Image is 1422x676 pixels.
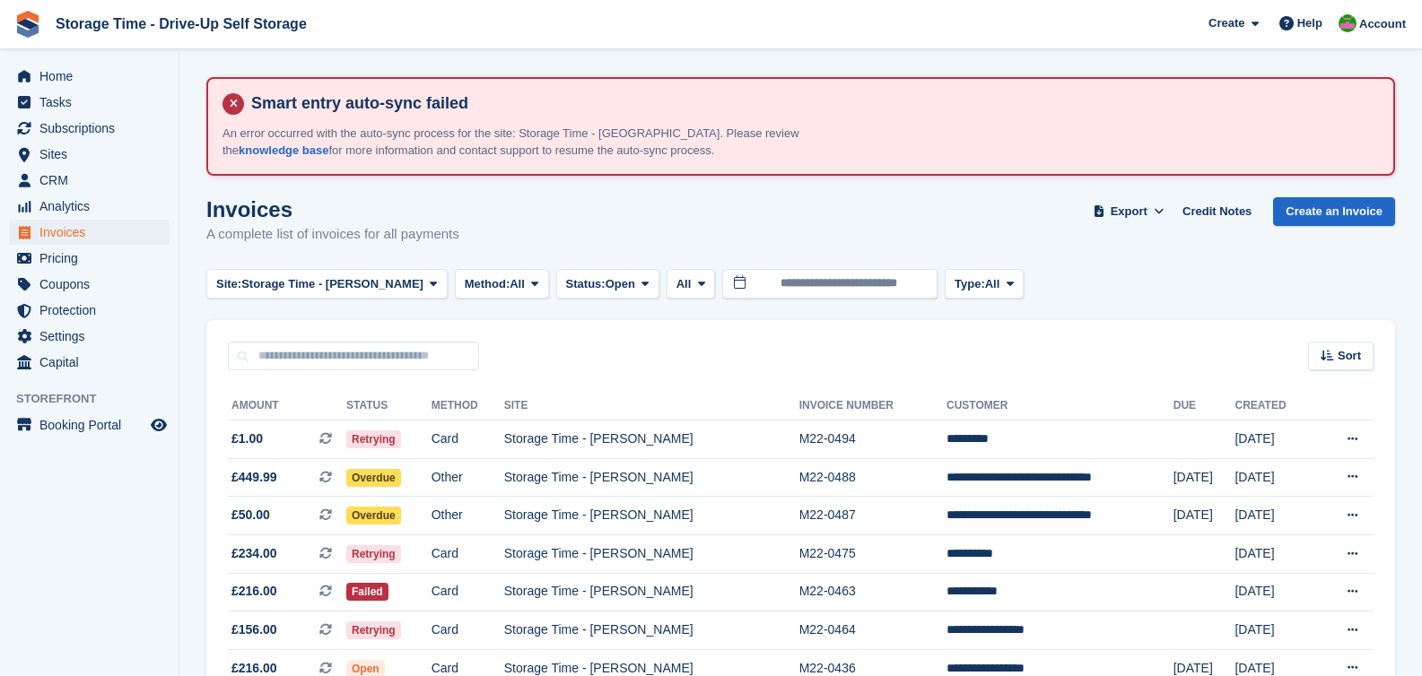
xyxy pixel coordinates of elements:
th: Status [346,392,432,420]
a: menu [9,272,170,297]
td: Other [432,497,504,535]
span: All [985,275,1000,293]
td: [DATE] [1234,458,1314,497]
h4: Smart entry auto-sync failed [244,93,1379,114]
td: M22-0487 [799,497,947,535]
button: Export [1089,197,1168,227]
td: Card [432,611,504,650]
span: All [676,275,692,293]
a: Credit Notes [1175,197,1259,227]
span: Retrying [346,621,401,639]
p: A complete list of invoices for all payments [206,224,459,245]
span: Settings [39,324,147,349]
td: Storage Time - [PERSON_NAME] [504,534,799,573]
a: menu [9,142,170,167]
span: Help [1297,14,1322,32]
a: menu [9,220,170,245]
a: menu [9,298,170,323]
span: All [510,275,525,293]
th: Created [1234,392,1314,420]
span: Open [606,275,635,293]
td: M22-0464 [799,611,947,650]
span: Tasks [39,90,147,115]
span: Status: [566,275,606,293]
span: Booking Portal [39,412,147,438]
span: Invoices [39,220,147,245]
a: menu [9,116,170,141]
a: menu [9,350,170,375]
a: menu [9,90,170,115]
th: Site [504,392,799,420]
td: Storage Time - [PERSON_NAME] [504,458,799,497]
span: Type: [955,275,985,293]
span: Storefront [16,390,179,408]
a: knowledge base [239,143,328,157]
button: All [667,269,715,299]
a: menu [9,64,170,89]
a: menu [9,246,170,271]
span: £1.00 [231,429,263,448]
span: CRM [39,168,147,193]
span: £449.99 [231,468,277,487]
td: Other [432,458,504,497]
img: stora-icon-8386f47178a22dfd0bd8f6a31ec36ba5ce8667c1dd55bd0f319d3a0aa187defe.svg [14,11,41,38]
a: Preview store [148,414,170,436]
span: £50.00 [231,506,270,524]
span: Protection [39,298,147,323]
button: Site: Storage Time - [PERSON_NAME] [206,269,448,299]
span: Method: [465,275,510,293]
span: Subscriptions [39,116,147,141]
td: Storage Time - [PERSON_NAME] [504,497,799,535]
td: M22-0475 [799,534,947,573]
span: Coupons [39,272,147,297]
th: Amount [228,392,346,420]
span: Site: [216,275,241,293]
span: Retrying [346,430,401,448]
td: M22-0488 [799,458,947,497]
td: Card [432,420,504,459]
th: Invoice Number [799,392,947,420]
span: £234.00 [231,544,277,563]
td: [DATE] [1234,420,1314,459]
td: [DATE] [1234,573,1314,611]
span: Export [1111,203,1147,221]
a: menu [9,168,170,193]
td: M22-0494 [799,420,947,459]
span: Create [1208,14,1244,32]
a: Create an Invoice [1273,197,1395,227]
img: Saeed [1339,14,1357,32]
span: Sites [39,142,147,167]
td: Card [432,573,504,611]
th: Due [1173,392,1235,420]
span: Home [39,64,147,89]
th: Customer [947,392,1173,420]
a: menu [9,412,170,438]
a: menu [9,324,170,349]
span: Analytics [39,194,147,219]
th: Method [432,392,504,420]
td: [DATE] [1173,497,1235,535]
span: Capital [39,350,147,375]
h1: Invoices [206,197,459,221]
a: Storage Time - Drive-Up Self Storage [48,9,314,39]
td: Storage Time - [PERSON_NAME] [504,573,799,611]
button: Type: All [945,269,1024,299]
span: £156.00 [231,620,277,639]
td: Storage Time - [PERSON_NAME] [504,420,799,459]
span: £216.00 [231,582,277,601]
td: [DATE] [1234,534,1314,573]
button: Method: All [455,269,549,299]
td: M22-0463 [799,573,947,611]
button: Status: Open [556,269,659,299]
span: Retrying [346,545,401,563]
span: Pricing [39,246,147,271]
td: [DATE] [1173,458,1235,497]
td: [DATE] [1234,497,1314,535]
span: Storage Time - [PERSON_NAME] [241,275,423,293]
span: Failed [346,583,388,601]
td: Card [432,534,504,573]
p: An error occurred with the auto-sync process for the site: Storage Time - [GEOGRAPHIC_DATA]. Plea... [222,125,851,160]
a: menu [9,194,170,219]
td: Storage Time - [PERSON_NAME] [504,611,799,650]
span: Account [1359,15,1406,33]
